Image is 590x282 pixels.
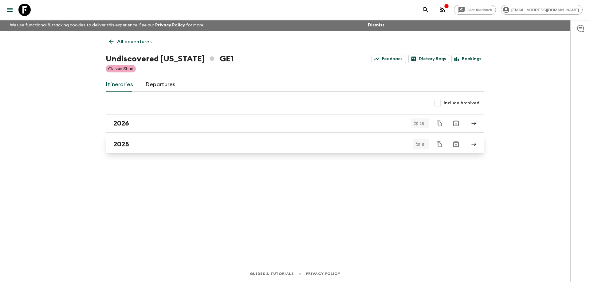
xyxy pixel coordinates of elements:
[451,55,484,63] a: Bookings
[366,21,386,29] button: Dismiss
[508,8,582,12] span: [EMAIL_ADDRESS][DOMAIN_NAME]
[108,66,133,72] p: Classic Short
[106,77,133,92] a: Itineraries
[306,270,340,277] a: Privacy Policy
[434,118,445,129] button: Duplicate
[501,5,583,15] div: [EMAIL_ADDRESS][DOMAIN_NAME]
[113,119,129,127] h2: 2026
[145,77,175,92] a: Departures
[7,20,207,31] p: We use functional & tracking cookies to deliver this experience. See our for more.
[117,38,151,45] p: All adventures
[419,4,432,16] button: search adventures
[434,139,445,150] button: Duplicate
[106,36,155,48] a: All adventures
[372,55,406,63] a: Feedback
[444,100,479,106] span: Include Archived
[418,142,428,146] span: 8
[4,4,16,16] button: menu
[250,270,294,277] a: Guides & Tutorials
[416,122,428,126] span: 18
[106,114,484,133] a: 2026
[155,23,185,27] a: Privacy Policy
[454,5,496,15] a: Give feedback
[408,55,449,63] a: Dietary Reqs
[106,135,484,153] a: 2025
[450,138,462,150] button: Archive
[106,53,234,65] h1: Undiscovered [US_STATE] GE1
[450,117,462,129] button: Archive
[113,140,129,148] h2: 2025
[463,8,496,12] span: Give feedback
